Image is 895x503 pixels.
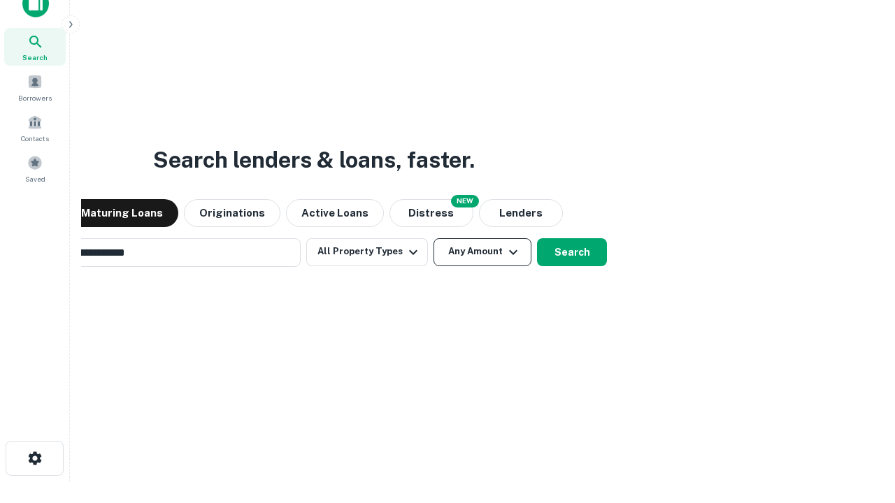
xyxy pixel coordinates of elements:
[4,28,66,66] a: Search
[18,92,52,103] span: Borrowers
[479,199,563,227] button: Lenders
[21,133,49,144] span: Contacts
[306,238,428,266] button: All Property Types
[286,199,384,227] button: Active Loans
[825,391,895,458] iframe: Chat Widget
[4,109,66,147] a: Contacts
[66,199,178,227] button: Maturing Loans
[434,238,531,266] button: Any Amount
[153,143,475,177] h3: Search lenders & loans, faster.
[4,150,66,187] a: Saved
[537,238,607,266] button: Search
[451,195,479,207] div: NEW
[389,199,473,227] button: Search distressed loans with lien and other non-mortgage details.
[22,52,48,63] span: Search
[184,199,280,227] button: Originations
[25,173,45,184] span: Saved
[4,68,66,106] a: Borrowers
